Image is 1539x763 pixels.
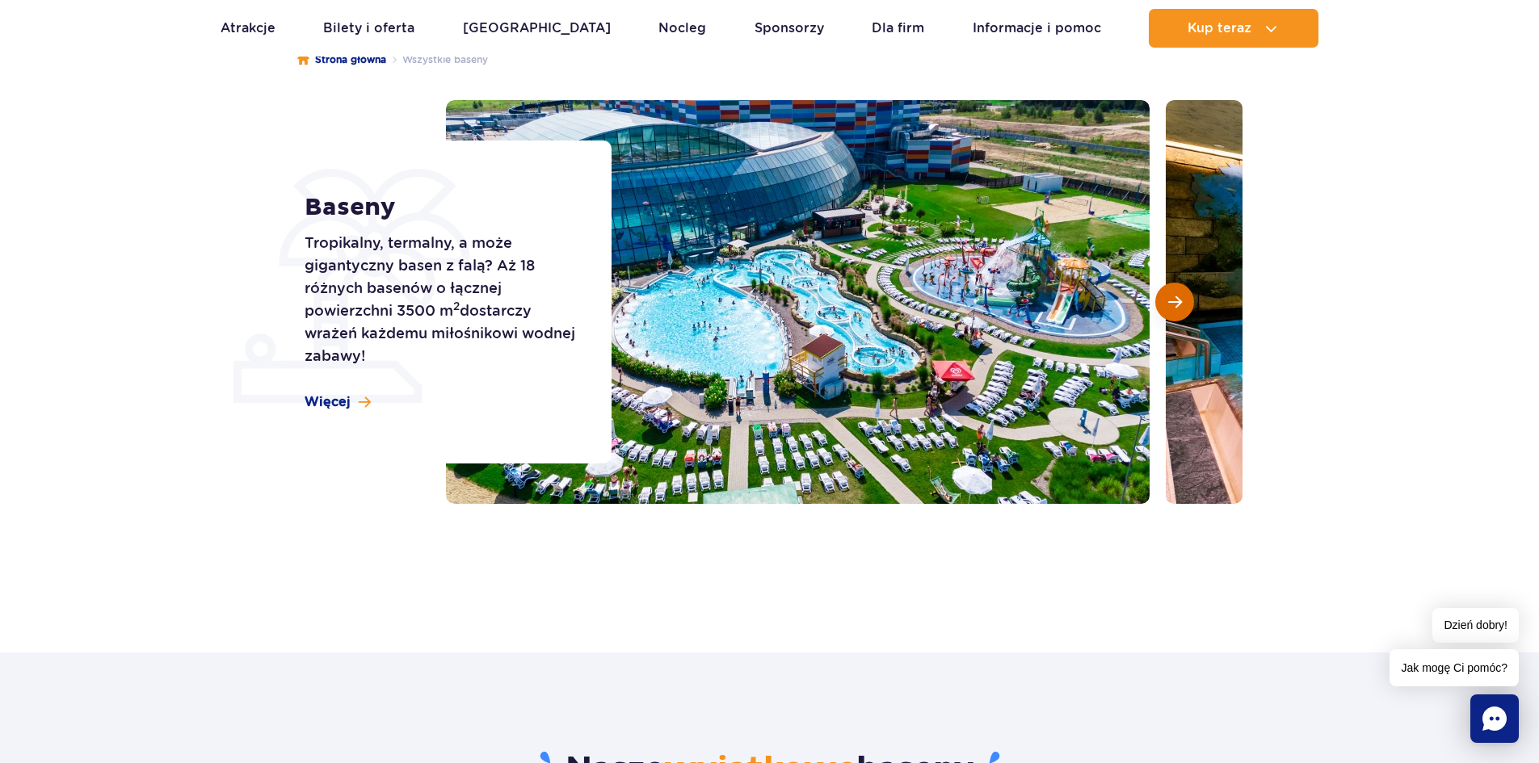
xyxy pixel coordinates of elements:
a: Więcej [305,393,371,411]
span: Dzień dobry! [1432,608,1519,643]
img: Zewnętrzna część Suntago z basenami i zjeżdżalniami, otoczona leżakami i zielenią [446,100,1150,504]
a: Sponsorzy [755,9,824,48]
button: Następny slajd [1155,283,1194,321]
a: [GEOGRAPHIC_DATA] [463,9,611,48]
a: Strona główna [297,52,386,68]
button: Kup teraz [1149,9,1318,48]
a: Atrakcje [221,9,275,48]
span: Jak mogę Ci pomóc? [1390,649,1519,686]
h1: Baseny [305,193,575,222]
li: Wszystkie baseny [386,52,488,68]
sup: 2 [453,300,460,312]
div: Chat [1470,694,1519,743]
a: Nocleg [658,9,706,48]
a: Informacje i pomoc [973,9,1101,48]
span: Kup teraz [1188,21,1251,36]
p: Tropikalny, termalny, a może gigantyczny basen z falą? Aż 18 różnych basenów o łącznej powierzchn... [305,232,575,367]
a: Bilety i oferta [323,9,414,48]
span: Więcej [305,393,351,411]
a: Dla firm [872,9,924,48]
